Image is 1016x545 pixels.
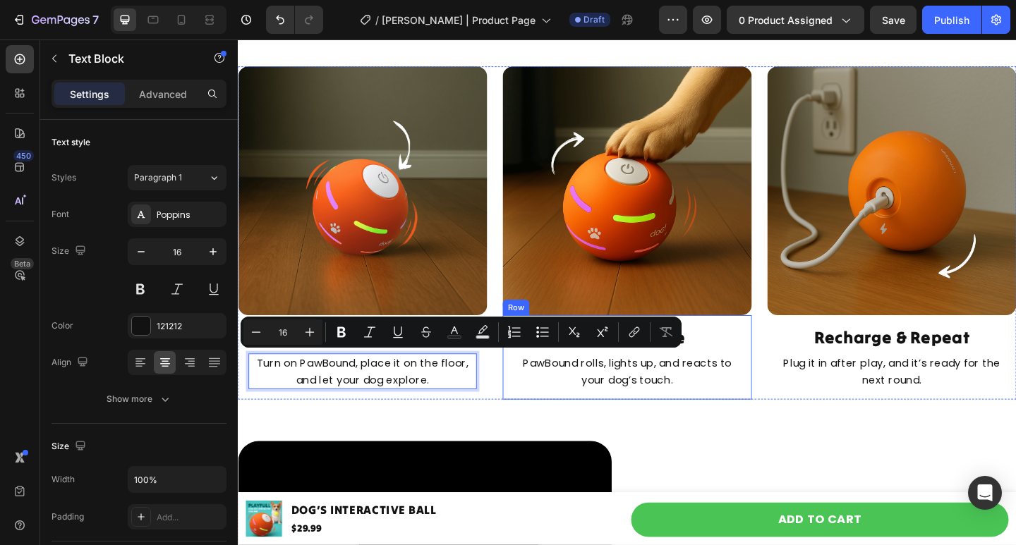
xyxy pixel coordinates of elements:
div: Editor contextual toolbar [241,317,682,348]
div: Size [52,437,89,456]
div: Open Intercom Messenger [968,476,1002,510]
input: Auto [128,467,226,492]
div: 121212 [157,320,223,333]
p: PawBound rolls, lights up, and reacts to your dog’s touch. [301,343,546,379]
div: $29.99 [56,523,217,542]
span: Save [882,14,905,26]
span: / [375,13,379,27]
div: Styles [52,171,76,184]
p: Settings [70,87,109,102]
img: gempages_554052897881457814-f6627be1-dfe6-49b8-863b-1c9dcc587963.png [576,30,847,300]
div: Row [291,286,314,298]
p: Charge & Activate [13,313,258,335]
p: Advanced [139,87,187,102]
button: 0 product assigned [727,6,864,34]
div: Align [52,353,91,372]
p: 7 [92,11,99,28]
div: Add to cart [587,513,678,533]
div: Padding [52,510,84,523]
h2: Rich Text Editor. Editing area: main [11,312,260,336]
div: Rich Text Editor. Editing area: main [11,342,260,381]
p: Turn on PawBound, place it on the floor, and let your dog explore. [13,343,258,379]
h2: Watch It Move [299,312,548,336]
div: Add... [157,511,223,524]
div: Poppins [157,209,223,221]
button: Paragraph 1 [128,165,226,190]
span: Paragraph 1 [134,171,182,184]
h2: Recharge & Repeat [587,312,835,336]
span: 0 product assigned [739,13,833,27]
div: Color [52,319,73,332]
div: Beta [11,258,34,269]
button: 7 [6,6,105,34]
span: [PERSON_NAME] | Product Page [382,13,536,27]
h1: DOG’S INTERACTIVE BALL [56,501,217,523]
div: Publish [934,13,969,27]
button: Save [870,6,917,34]
p: Text Block [68,50,188,67]
button: Publish [922,6,981,34]
div: 450 [13,150,34,161]
iframe: Design area [238,39,1016,545]
div: Size [52,242,89,261]
button: Show more [52,386,226,412]
div: Show more [107,392,172,406]
div: Width [52,473,75,486]
p: Plug it in after play, and it’s ready for the next round. [588,343,834,379]
button: Add to cart [428,504,838,541]
div: Text style [52,136,90,149]
img: gempages_554052897881457814-9fde531e-ec34-43b3-abe7-588fe2d62c52.png [288,30,559,300]
div: Undo/Redo [266,6,323,34]
span: Draft [583,13,605,26]
div: Font [52,208,69,221]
